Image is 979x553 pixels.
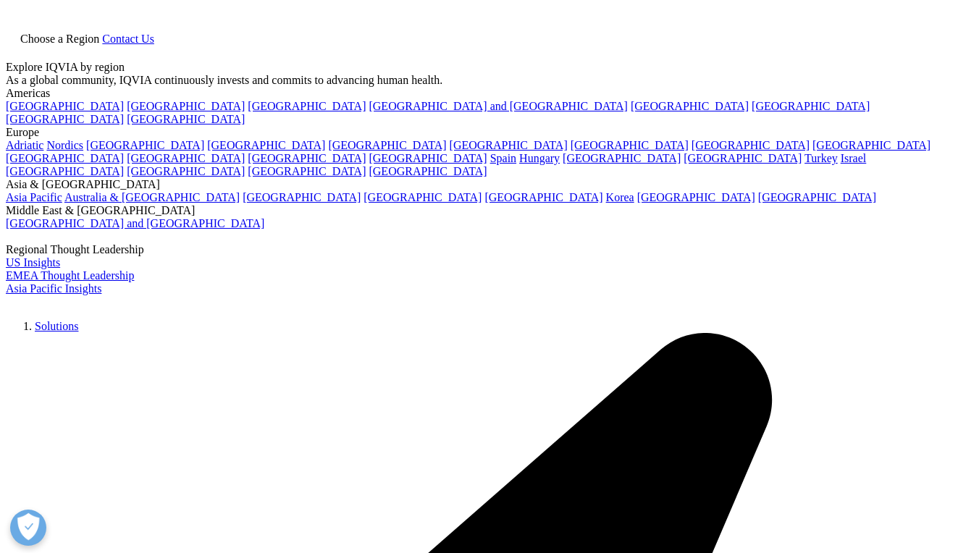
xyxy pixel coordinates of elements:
a: Contact Us [102,33,154,45]
a: [GEOGRAPHIC_DATA] [6,113,124,125]
a: Asia Pacific Insights [6,282,101,295]
a: Nordics [46,139,83,151]
a: [GEOGRAPHIC_DATA] [248,165,366,177]
a: Asia Pacific [6,191,62,203]
a: [GEOGRAPHIC_DATA] [6,165,124,177]
a: [GEOGRAPHIC_DATA] [248,100,366,112]
div: Europe [6,126,973,139]
a: [GEOGRAPHIC_DATA] [6,152,124,164]
a: [GEOGRAPHIC_DATA] [812,139,930,151]
div: Explore IQVIA by region [6,61,973,74]
a: Turkey [804,152,838,164]
a: US Insights [6,256,60,269]
a: Israel [841,152,867,164]
a: [GEOGRAPHIC_DATA] [684,152,802,164]
a: [GEOGRAPHIC_DATA] [328,139,446,151]
span: Choose a Region [20,33,99,45]
button: Open Preferences [10,510,46,546]
a: Korea [606,191,634,203]
a: [GEOGRAPHIC_DATA] [484,191,602,203]
a: [GEOGRAPHIC_DATA] [248,152,366,164]
a: Adriatic [6,139,43,151]
a: Spain [490,152,516,164]
a: EMEA Thought Leadership [6,269,134,282]
a: [GEOGRAPHIC_DATA] [692,139,810,151]
a: [GEOGRAPHIC_DATA] [127,100,245,112]
a: [GEOGRAPHIC_DATA] and [GEOGRAPHIC_DATA] [6,217,264,229]
div: Americas [6,87,973,100]
a: [GEOGRAPHIC_DATA] [631,100,749,112]
div: Middle East & [GEOGRAPHIC_DATA] [6,204,973,217]
a: [GEOGRAPHIC_DATA] [127,113,245,125]
a: [GEOGRAPHIC_DATA] [127,152,245,164]
a: [GEOGRAPHIC_DATA] [243,191,361,203]
a: [GEOGRAPHIC_DATA] [571,139,689,151]
a: [GEOGRAPHIC_DATA] [86,139,204,151]
a: [GEOGRAPHIC_DATA] [450,139,568,151]
a: [GEOGRAPHIC_DATA] [6,100,124,112]
a: [GEOGRAPHIC_DATA] [369,152,487,164]
a: Hungary [519,152,560,164]
a: [GEOGRAPHIC_DATA] [127,165,245,177]
a: [GEOGRAPHIC_DATA] [758,191,876,203]
div: Asia & [GEOGRAPHIC_DATA] [6,178,973,191]
a: [GEOGRAPHIC_DATA] [369,165,487,177]
div: As a global community, IQVIA continuously invests and commits to advancing human health. [6,74,973,87]
a: [GEOGRAPHIC_DATA] [364,191,482,203]
div: Regional Thought Leadership [6,243,973,256]
a: [GEOGRAPHIC_DATA] [752,100,870,112]
a: [GEOGRAPHIC_DATA] and [GEOGRAPHIC_DATA] [369,100,627,112]
a: [GEOGRAPHIC_DATA] [563,152,681,164]
a: Solutions [35,320,78,332]
a: [GEOGRAPHIC_DATA] [207,139,325,151]
a: Australia & [GEOGRAPHIC_DATA] [64,191,240,203]
a: [GEOGRAPHIC_DATA] [637,191,755,203]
